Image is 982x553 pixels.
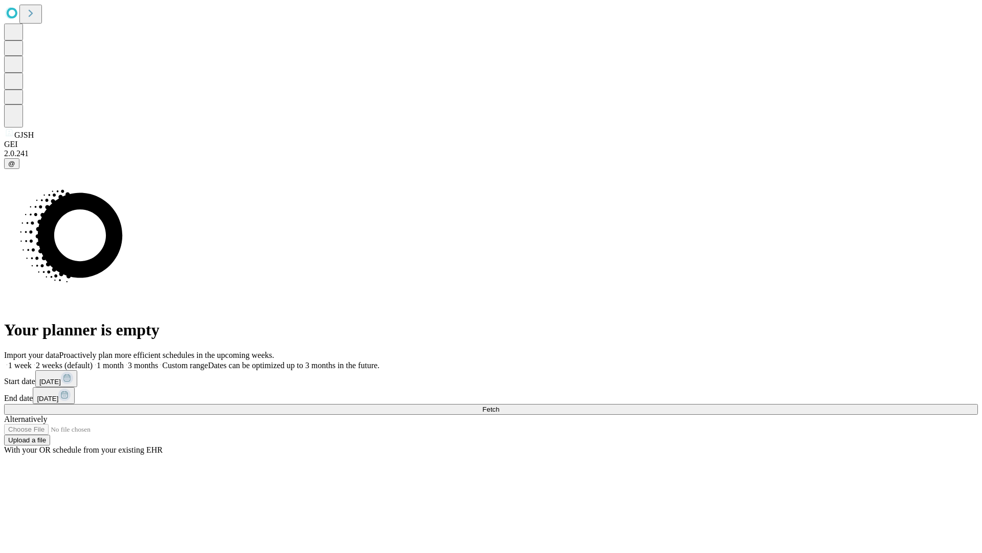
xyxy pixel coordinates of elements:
span: [DATE] [37,395,58,402]
span: 3 months [128,361,158,370]
span: Proactively plan more efficient schedules in the upcoming weeks. [59,351,274,359]
span: Import your data [4,351,59,359]
span: 1 month [97,361,124,370]
span: Dates can be optimized up to 3 months in the future. [208,361,380,370]
span: Alternatively [4,415,47,423]
span: 1 week [8,361,32,370]
div: 2.0.241 [4,149,978,158]
span: GJSH [14,131,34,139]
div: Start date [4,370,978,387]
button: @ [4,158,19,169]
button: Fetch [4,404,978,415]
span: 2 weeks (default) [36,361,93,370]
div: GEI [4,140,978,149]
span: [DATE] [39,378,61,386]
span: With your OR schedule from your existing EHR [4,445,163,454]
span: @ [8,160,15,167]
h1: Your planner is empty [4,321,978,339]
span: Fetch [482,406,499,413]
div: End date [4,387,978,404]
button: Upload a file [4,435,50,445]
span: Custom range [162,361,208,370]
button: [DATE] [33,387,75,404]
button: [DATE] [35,370,77,387]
